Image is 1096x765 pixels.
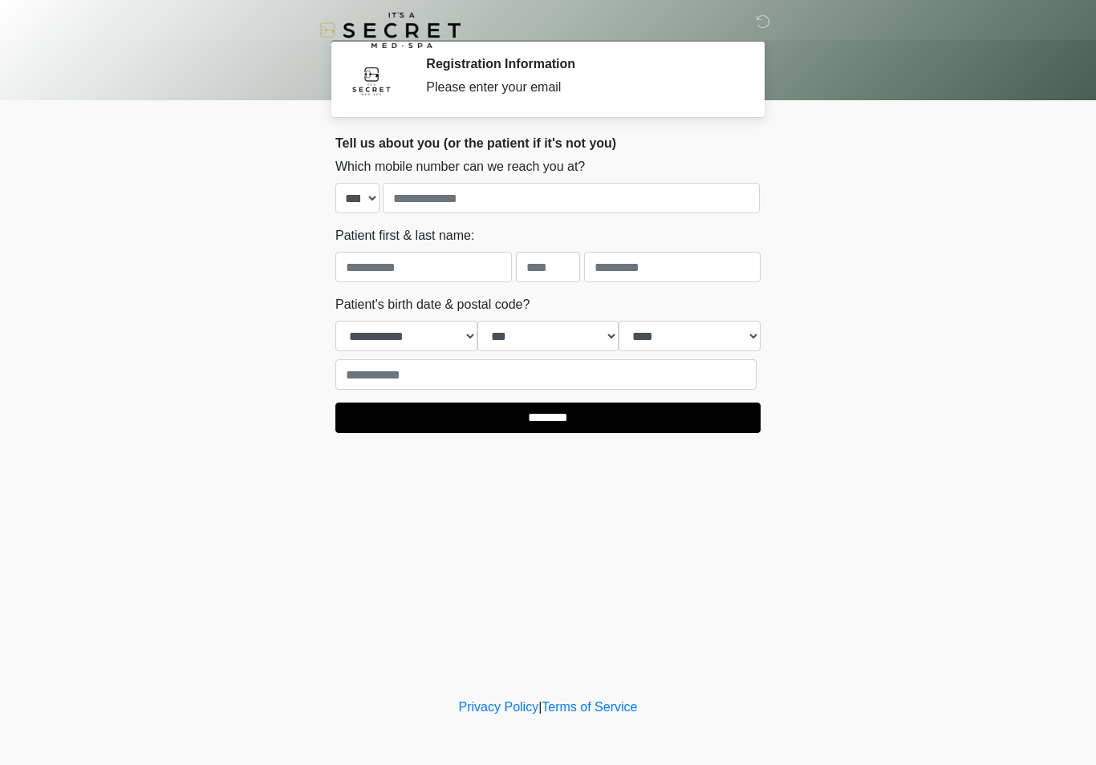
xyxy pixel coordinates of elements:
[335,157,585,176] label: Which mobile number can we reach you at?
[426,56,737,71] h2: Registration Information
[335,136,761,151] h2: Tell us about you (or the patient if it's not you)
[459,700,539,714] a: Privacy Policy
[542,700,637,714] a: Terms of Service
[538,700,542,714] a: |
[335,226,474,245] label: Patient first & last name:
[347,56,396,104] img: Agent Avatar
[335,295,530,314] label: Patient's birth date & postal code?
[319,12,461,48] img: It's A Secret Med Spa Logo
[426,78,737,97] div: Please enter your email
